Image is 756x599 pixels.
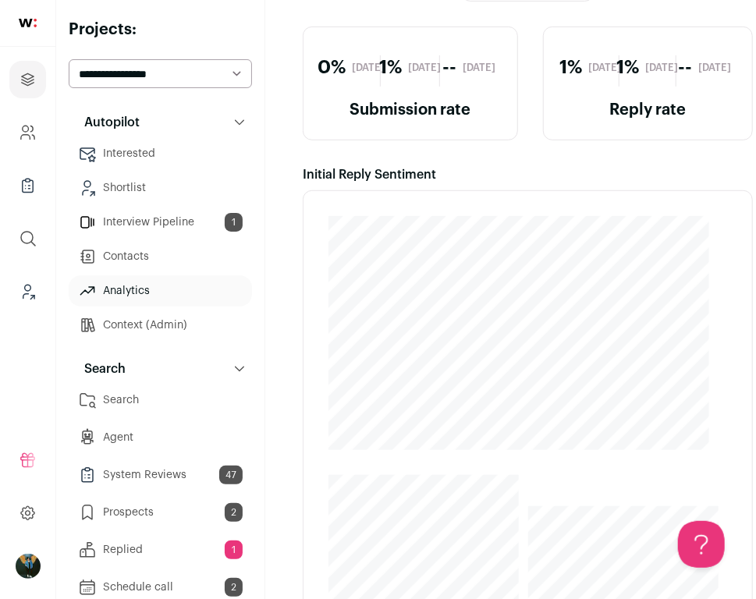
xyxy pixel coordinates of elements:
span: [DATE] [645,62,678,74]
span: 1% [379,55,402,80]
iframe: Help Scout Beacon - Open [678,521,725,568]
span: [DATE] [698,62,731,74]
span: [DATE] [352,62,385,74]
a: Projects [9,61,46,98]
div: Initial Reply Sentiment [303,165,753,184]
a: Search [69,385,252,416]
span: [DATE] [589,62,622,74]
a: Leads (Backoffice) [9,273,46,310]
span: 1 [225,541,243,559]
button: Search [69,353,252,385]
span: 2 [225,503,243,522]
img: 12031951-medium_jpg [16,554,41,579]
a: Agent [69,422,252,453]
a: Context (Admin) [69,310,252,341]
a: Shortlist [69,172,252,204]
span: [DATE] [463,62,495,74]
a: Company Lists [9,167,46,204]
button: Autopilot [69,107,252,138]
img: wellfound-shorthand-0d5821cbd27db2630d0214b213865d53afaa358527fdda9d0ea32b1df1b89c2c.svg [19,19,37,27]
span: 2 [225,578,243,597]
a: Interview Pipeline1 [69,207,252,238]
h2: Projects: [69,19,252,41]
span: -- [442,55,456,80]
span: 47 [219,466,243,484]
span: [DATE] [408,62,441,74]
a: Company and ATS Settings [9,114,46,151]
a: System Reviews47 [69,459,252,491]
span: 0% [318,55,346,80]
button: Open dropdown [16,554,41,579]
a: Analytics [69,275,252,307]
span: 1% [560,55,583,80]
p: Search [75,360,126,378]
h2: Reply rate [563,99,733,121]
p: Autopilot [75,113,140,132]
a: Contacts [69,241,252,272]
span: 1 [225,213,243,232]
span: 1% [616,55,639,80]
h2: Submission rate [322,99,499,121]
a: Replied1 [69,534,252,565]
span: -- [678,55,692,80]
a: Interested [69,138,252,169]
a: Prospects2 [69,497,252,528]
